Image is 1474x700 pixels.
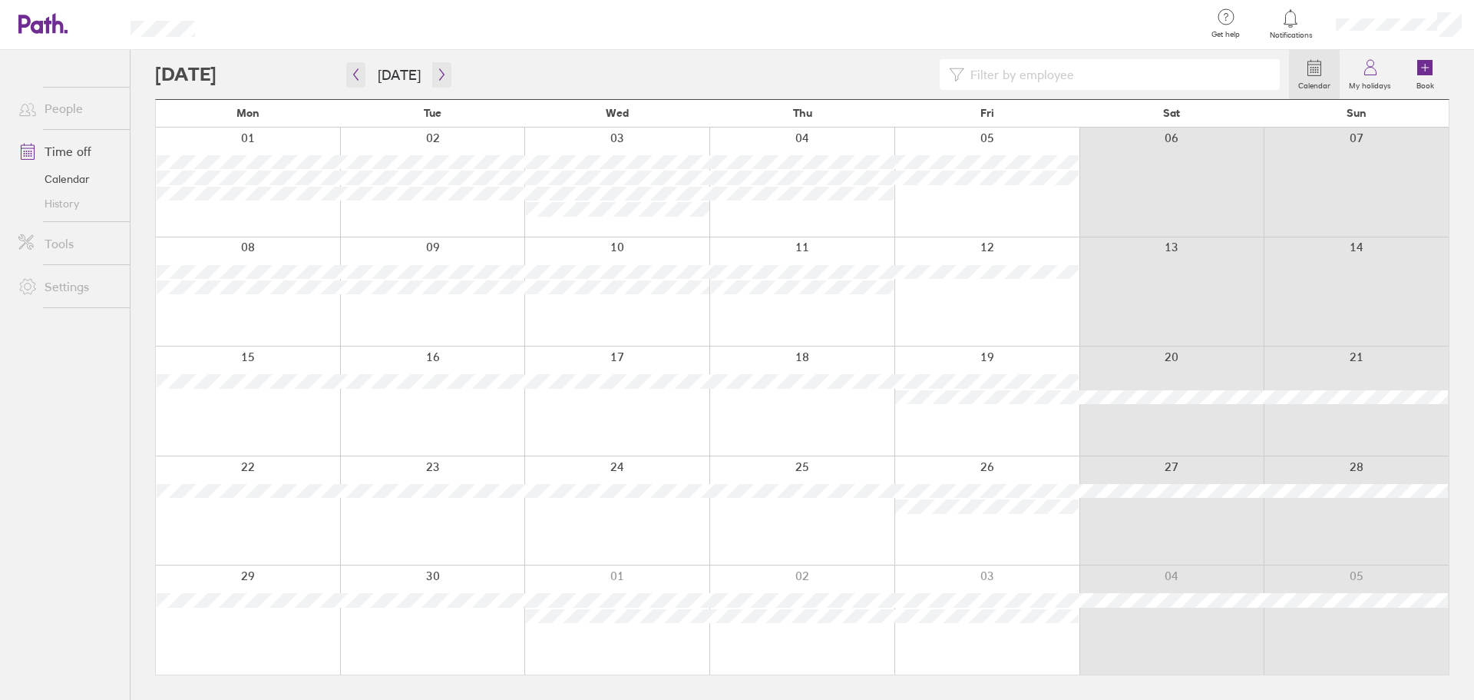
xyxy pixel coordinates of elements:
label: Book [1407,77,1443,91]
label: Calendar [1289,77,1340,91]
a: Book [1400,50,1449,99]
span: Wed [606,107,629,119]
a: Time off [6,136,130,167]
span: Sat [1163,107,1180,119]
a: Notifications [1266,8,1316,40]
a: People [6,93,130,124]
a: My holidays [1340,50,1400,99]
label: My holidays [1340,77,1400,91]
a: Calendar [6,167,130,191]
a: Calendar [1289,50,1340,99]
a: History [6,191,130,216]
input: Filter by employee [964,60,1271,89]
span: Mon [236,107,259,119]
span: Get help [1201,30,1251,39]
span: Fri [980,107,994,119]
a: Tools [6,228,130,259]
a: Settings [6,271,130,302]
span: Sun [1347,107,1367,119]
span: Notifications [1266,31,1316,40]
span: Thu [793,107,812,119]
span: Tue [424,107,441,119]
button: [DATE] [365,62,433,88]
